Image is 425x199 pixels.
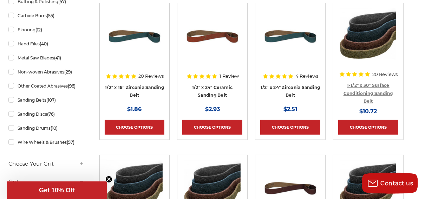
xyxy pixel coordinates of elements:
[105,85,164,98] a: 1/2" x 18" Zirconia Sanding Belt
[8,66,84,78] a: Non-woven Abrasives
[262,8,319,64] img: 1/2" x 24" Zirconia File Belt
[8,24,84,36] a: Flooring
[51,126,58,131] span: (10)
[35,27,42,32] span: (12)
[40,41,48,46] span: (40)
[205,106,220,113] span: $2.93
[261,85,320,98] a: 1/2" x 24" Zirconia Sanding Belt
[7,181,107,199] div: Get 10% OffClose teaser
[8,178,84,186] h5: Grit
[296,74,319,78] span: 4 Reviews
[8,52,84,64] a: Metal Saw Blades
[106,8,163,64] img: 1/2" x 18" Zirconia File Belt
[182,8,242,68] a: 1/2" x 24" Ceramic File Belt
[8,38,84,50] a: Hand Files
[105,120,165,135] a: Choose Options
[8,9,84,22] a: Carbide Burrs
[381,180,413,187] span: Contact us
[8,136,84,148] a: Wire Wheels & Brushes
[8,122,84,134] a: Sanding Drums
[68,83,76,89] span: (96)
[64,69,72,75] span: (29)
[8,108,84,120] a: Sanding Discs
[127,106,142,113] span: $1.86
[105,8,165,68] a: 1/2" x 18" Zirconia File Belt
[362,173,418,194] button: Contact us
[344,83,393,104] a: 1-1/2" x 30" Surface Conditioning Sanding Belt
[283,106,297,113] span: $2.51
[182,120,242,135] a: Choose Options
[340,8,396,64] img: 1.5"x30" Surface Conditioning Sanding Belts
[260,8,320,68] a: 1/2" x 24" Zirconia File Belt
[192,85,233,98] a: 1/2" x 24" Ceramic Sanding Belt
[372,72,398,77] span: 20 Reviews
[220,74,239,78] span: 1 Review
[46,97,56,103] span: (107)
[8,160,84,168] h5: Choose Your Grit
[139,74,164,78] span: 20 Reviews
[67,140,74,145] span: (57)
[338,120,398,135] a: Choose Options
[47,111,55,117] span: (76)
[47,13,54,18] span: (55)
[359,108,377,115] span: $10.72
[39,187,75,194] span: Get 10% Off
[338,8,398,68] a: 1.5"x30" Surface Conditioning Sanding Belts
[105,176,112,183] button: Close teaser
[8,80,84,92] a: Other Coated Abrasives
[260,120,320,135] a: Choose Options
[54,55,61,60] span: (41)
[8,94,84,106] a: Sanding Belts
[184,8,241,64] img: 1/2" x 24" Ceramic File Belt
